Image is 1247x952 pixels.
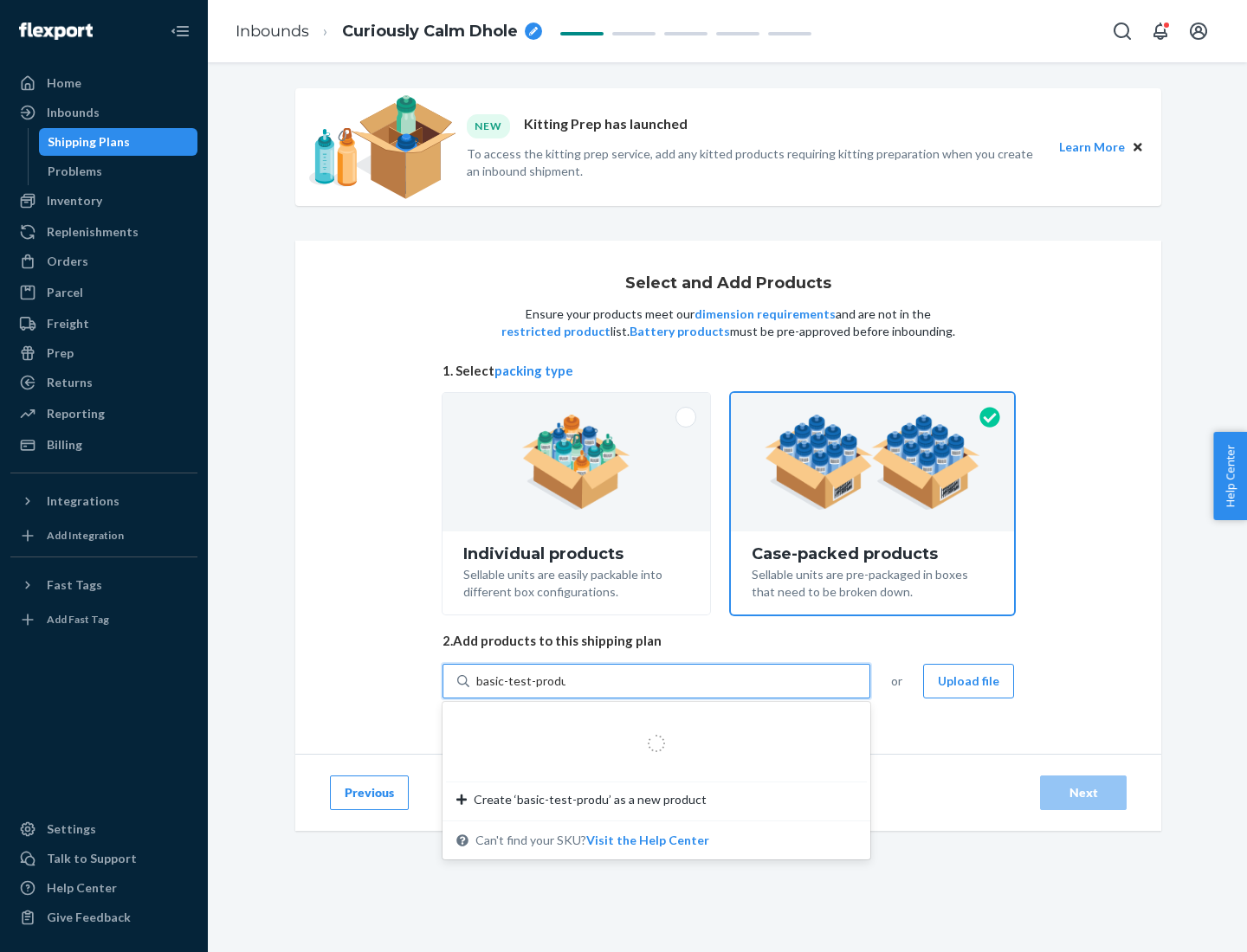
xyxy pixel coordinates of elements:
[10,815,197,843] a: Settings
[47,374,93,391] div: Returns
[10,369,197,396] a: Returns
[47,253,88,270] div: Orders
[695,306,836,323] button: dimension requirements
[10,571,197,599] button: Fast Tags
[1128,138,1147,157] button: Close
[47,284,83,301] div: Parcel
[1143,14,1178,48] button: Open notifications
[163,14,197,48] button: Close Navigation
[630,323,730,340] button: Battery products
[891,672,902,690] span: or
[500,306,957,340] p: Ensure your products meet our and are not in the list. must be pre-approved before inbounding.
[10,69,197,97] a: Home
[47,492,120,510] div: Integrations
[10,310,197,338] a: Freight
[222,6,556,57] ol: breadcrumbs
[10,218,197,246] a: Replenishments
[10,606,197,634] a: Add Fast Tag
[1055,784,1112,801] div: Next
[586,832,709,849] button: Create ‘basic-test-produ’ as a new productCan't find your SKU?
[625,275,831,293] h1: Select and Add Products
[1105,14,1140,48] button: Open Search Box
[463,563,689,601] div: Sellable units are easily packable into different box configurations.
[47,820,96,838] div: Settings
[10,187,197,215] a: Inventory
[10,845,197,872] a: Talk to Support
[10,248,197,275] a: Orders
[47,104,100,121] div: Inbounds
[475,832,709,849] span: Can't find your SKU?
[47,850,137,867] div: Talk to Support
[47,528,124,543] div: Add Integration
[47,405,105,422] div: Reporting
[47,344,74,362] div: Prep
[501,323,611,340] button: restricted product
[47,192,102,209] div: Inventory
[765,415,980,510] img: case-pack.59cecea509d18c883b923b81aeac6d0b.png
[47,909,131,926] div: Give Feedback
[10,431,197,459] a: Billing
[39,128,198,156] a: Shipping Plans
[48,163,102,180] div: Problems
[1059,138,1125,157] button: Learn More
[10,487,197,515] button: Integrations
[10,279,197,306] a: Parcel
[752,563,993,601] div: Sellable units are pre-packaged in boxes that need to be broken down.
[476,672,565,690] input: Create ‘basic-test-produ’ as a new productCan't find your SKU?Visit the Help Center
[1181,14,1216,48] button: Open account menu
[47,315,89,332] div: Freight
[524,114,688,138] p: Kitting Prep has launched
[48,133,130,151] div: Shipping Plans
[467,114,510,138] div: NEW
[923,664,1014,698] button: Upload file
[494,362,573,380] button: packing type
[10,522,197,550] a: Add Integration
[1040,775,1127,810] button: Next
[19,23,93,40] img: Flexport logo
[47,612,109,627] div: Add Fast Tag
[236,22,309,41] a: Inbounds
[39,158,198,185] a: Problems
[47,223,139,241] div: Replenishments
[1213,432,1247,520] button: Help Center
[463,545,689,563] div: Individual products
[752,545,993,563] div: Case-packed products
[47,879,117,897] div: Help Center
[443,362,1014,380] span: 1. Select
[474,791,707,808] span: Create ‘basic-test-produ’ as a new product
[47,576,102,594] div: Fast Tags
[342,21,518,43] span: Curiously Calm Dhole
[47,74,81,92] div: Home
[443,632,1014,650] span: 2. Add products to this shipping plan
[10,339,197,367] a: Prep
[10,904,197,931] button: Give Feedback
[10,874,197,902] a: Help Center
[47,436,82,453] div: Billing
[330,775,409,810] button: Previous
[522,415,630,510] img: individual-pack.facf35554cb0f1810c75b2bd6df2d64e.png
[10,400,197,428] a: Reporting
[467,145,1043,180] p: To access the kitting prep service, add any kitted products requiring kitting preparation when yo...
[10,99,197,126] a: Inbounds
